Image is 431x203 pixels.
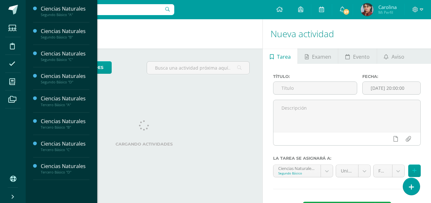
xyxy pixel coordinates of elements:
[378,4,397,10] span: Carolina
[41,125,90,130] div: Tercero Básico "B"
[147,62,249,74] input: Busca una actividad próxima aquí...
[273,165,333,177] a: Ciencias Naturales 'A'Segundo Básico
[39,142,250,147] label: Cargando actividades
[41,170,90,174] div: Tercero Básico "D"
[41,140,90,152] a: Ciencias NaturalesTercero Básico "C"
[41,80,90,84] div: Segundo Básico "D"
[41,28,90,35] div: Ciencias Naturales
[33,19,255,48] h1: Actividades
[336,165,370,177] a: Unidad 4
[362,74,421,79] label: Fecha:
[341,165,353,177] span: Unidad 4
[312,49,331,64] span: Examen
[342,8,349,15] span: 57
[298,48,338,64] a: Examen
[41,5,90,17] a: Ciencias NaturalesSegundo Básico "A"
[273,74,357,79] label: Título:
[273,156,421,161] label: La tarea se asignará a:
[41,140,90,148] div: Ciencias Naturales
[41,103,90,107] div: Tercero Básico "A"
[41,95,90,107] a: Ciencias NaturalesTercero Básico "A"
[263,48,297,64] a: Tarea
[41,163,90,174] a: Ciencias NaturalesTercero Básico "D"
[273,82,357,94] input: Título
[41,13,90,17] div: Segundo Básico "A"
[377,48,411,64] a: Aviso
[41,57,90,62] div: Segundo Básico "C"
[271,19,423,48] h1: Nueva actividad
[41,35,90,39] div: Segundo Básico "B"
[278,171,316,175] div: Segundo Básico
[41,50,90,62] a: Ciencias NaturalesSegundo Básico "C"
[41,5,90,13] div: Ciencias Naturales
[41,28,90,39] a: Ciencias NaturalesSegundo Básico "B"
[41,72,90,84] a: Ciencias NaturalesSegundo Básico "D"
[392,49,404,64] span: Aviso
[374,165,404,177] a: FORMATIVO (60.0%)
[41,118,90,130] a: Ciencias NaturalesTercero Básico "B"
[41,72,90,80] div: Ciencias Naturales
[277,49,291,64] span: Tarea
[41,50,90,57] div: Ciencias Naturales
[378,10,397,15] span: Mi Perfil
[278,165,316,171] div: Ciencias Naturales 'A'
[338,48,376,64] a: Evento
[363,82,420,94] input: Fecha de entrega
[41,163,90,170] div: Ciencias Naturales
[41,95,90,102] div: Ciencias Naturales
[41,148,90,152] div: Tercero Básico "C"
[353,49,370,64] span: Evento
[30,4,174,15] input: Busca un usuario...
[361,3,374,16] img: 9b956cc9a4babd20fca20b167a45774d.png
[378,165,387,177] span: FORMATIVO (60.0%)
[41,118,90,125] div: Ciencias Naturales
